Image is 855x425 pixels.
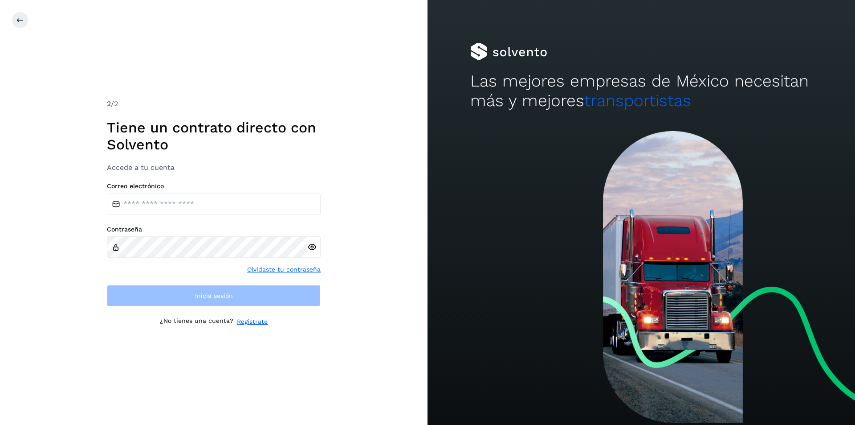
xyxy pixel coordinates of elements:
a: Regístrate [237,317,268,326]
span: 2 [107,99,111,108]
h1: Tiene un contrato directo con Solvento [107,119,321,153]
span: Inicia sesión [195,293,233,299]
h2: Las mejores empresas de México necesitan más y mejores [470,71,812,111]
h3: Accede a tu cuenta [107,163,321,172]
label: Correo electrónico [107,182,321,190]
label: Contraseña [107,226,321,233]
button: Inicia sesión [107,285,321,306]
div: /2 [107,99,321,109]
p: ¿No tienes una cuenta? [160,317,233,326]
a: Olvidaste tu contraseña [247,265,321,274]
span: transportistas [584,91,691,110]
